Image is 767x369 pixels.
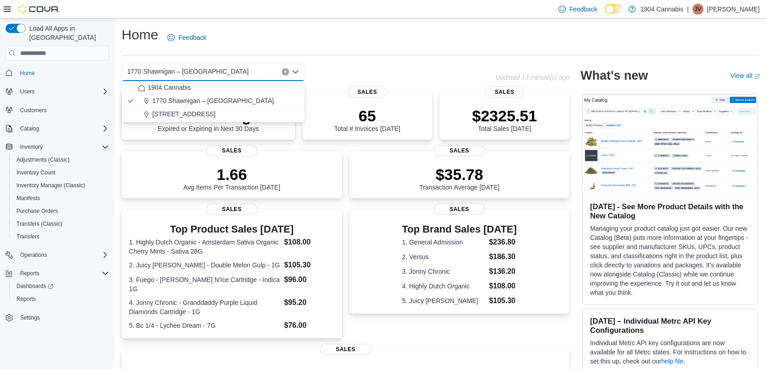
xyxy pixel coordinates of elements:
svg: External link [754,74,760,79]
a: Feedback [164,28,210,47]
span: Manifests [13,193,109,204]
dt: 1. General Admission [402,238,485,247]
div: Jeffrey Villeneuve [692,4,703,15]
span: 1770 Shawnigan – [GEOGRAPHIC_DATA] [152,96,274,105]
span: 1904 Cannabis [148,83,191,92]
dt: 5. Bc 1/4 - Lychee Dream - 7G [129,321,280,330]
dd: $136.20 [489,266,517,277]
button: Inventory Manager (Classic) [9,179,113,192]
button: 1904 Cannabis [122,81,305,94]
span: Adjustments (Classic) [13,154,109,165]
p: Individual Metrc API key configurations are now available for all Metrc states. For instructions ... [590,338,750,366]
button: Transfers (Classic) [9,217,113,230]
p: $35.78 [419,165,500,184]
a: Purchase Orders [13,206,62,217]
span: Sales [434,204,485,215]
span: Users [20,88,34,95]
button: Close list of options [292,68,299,76]
a: help file [661,358,683,365]
h3: Top Product Sales [DATE] [129,224,335,235]
button: Operations [2,249,113,261]
button: Inventory [2,141,113,153]
span: Customers [20,107,47,114]
span: Home [16,67,109,78]
button: Inventory [16,141,46,152]
h3: Top Brand Sales [DATE] [402,224,517,235]
dd: $108.00 [284,237,334,248]
a: Settings [16,312,43,323]
span: Dashboards [13,281,109,292]
button: Purchase Orders [9,205,113,217]
p: 1904 Cannabis [640,4,683,15]
button: Customers [2,103,113,117]
p: $2325.51 [472,107,537,125]
span: Settings [16,312,109,323]
a: Transfers [13,231,43,242]
span: Sales [206,145,257,156]
span: Inventory Count [13,167,109,178]
a: Inventory Manager (Classic) [13,180,89,191]
a: Inventory Count [13,167,59,178]
h1: Home [122,26,158,44]
span: Reports [16,295,36,303]
span: Settings [20,314,40,321]
dd: $108.00 [489,281,517,292]
dt: 1. Highly Dutch Organic - Amsterdam Sativa Organic Cherry Mints - Sativa 28G [129,238,280,256]
span: Sales [434,145,485,156]
a: Home [16,68,38,79]
button: 1770 Shawnigan – [GEOGRAPHIC_DATA] [122,94,305,108]
span: Dashboards [16,282,53,290]
span: Sales [485,87,524,98]
span: Inventory [16,141,109,152]
span: Transfers (Classic) [16,220,62,228]
span: Sales [348,87,386,98]
button: Reports [2,267,113,280]
span: 1770 Shawnigan – [GEOGRAPHIC_DATA] [127,66,249,77]
p: Updated 13 minute(s) ago [495,74,569,81]
span: Transfers (Classic) [13,218,109,229]
span: Inventory [20,143,43,151]
button: Catalog [2,122,113,135]
dt: 4. Highly Dutch Organic [402,282,485,291]
a: Reports [13,293,39,304]
div: Transaction Average [DATE] [419,165,500,191]
span: Adjustments (Classic) [16,156,70,163]
button: Manifests [9,192,113,205]
span: Inventory Count [16,169,55,176]
button: Reports [9,293,113,305]
span: Sales [206,204,257,215]
span: JV [695,4,701,15]
button: Users [16,86,38,97]
span: Catalog [16,123,109,134]
span: Reports [16,268,109,279]
p: 1.66 [183,165,280,184]
span: Transfers [13,231,109,242]
button: Inventory Count [9,166,113,179]
span: Users [16,86,109,97]
span: Inventory Manager (Classic) [13,180,109,191]
span: Manifests [16,195,40,202]
dt: 2. Juicy [PERSON_NAME] - Double Melon Gulp - 1G [129,260,280,270]
button: [STREET_ADDRESS] [122,108,305,121]
span: [STREET_ADDRESS] [152,109,215,119]
span: Reports [13,293,109,304]
span: Operations [20,251,47,259]
dd: $105.30 [284,260,334,271]
span: Catalog [20,125,39,132]
dd: $236.80 [489,237,517,248]
span: Transfers [16,233,39,240]
button: Users [2,85,113,98]
p: [PERSON_NAME] [707,4,760,15]
a: View allExternal link [730,72,760,79]
span: Feedback [178,33,206,42]
button: Adjustments (Classic) [9,153,113,166]
h3: [DATE] - See More Product Details with the New Catalog [590,202,750,220]
a: Dashboards [13,281,57,292]
dt: 2. Versus [402,252,485,261]
dd: $105.30 [489,295,517,306]
button: Reports [16,268,43,279]
button: Catalog [16,123,43,134]
dd: $186.30 [489,251,517,262]
input: Dark Mode [605,4,624,14]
